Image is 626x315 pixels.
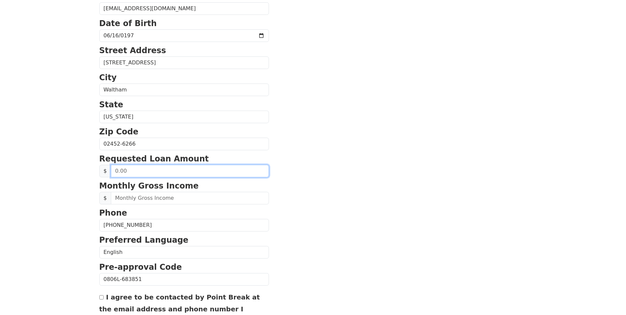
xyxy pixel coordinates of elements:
[99,219,269,231] input: Phone
[99,154,209,163] strong: Requested Loan Amount
[99,192,111,204] span: $
[99,19,157,28] strong: Date of Birth
[99,84,269,96] input: City
[111,165,269,177] input: 0.00
[111,192,269,204] input: Monthly Gross Income
[99,208,127,218] strong: Phone
[99,46,166,55] strong: Street Address
[99,2,269,15] input: Re-Enter Email Address
[99,165,111,177] span: $
[99,138,269,150] input: Zip Code
[99,56,269,69] input: Street Address
[99,262,182,272] strong: Pre-approval Code
[99,235,188,245] strong: Preferred Language
[99,273,269,286] input: Pre-approval Code
[99,100,123,109] strong: State
[99,73,117,82] strong: City
[99,127,139,136] strong: Zip Code
[99,180,269,192] p: Monthly Gross Income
